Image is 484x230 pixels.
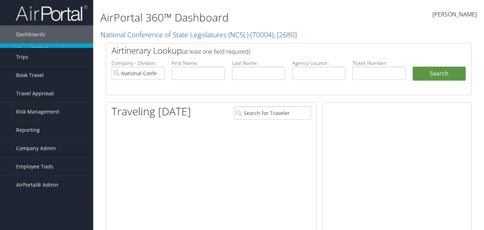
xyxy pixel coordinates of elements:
[16,139,56,157] span: Company Admin
[16,66,44,84] span: Book Travel
[274,30,297,39] span: , [ 2680 ]
[111,59,165,67] label: Company - Division:
[352,59,405,67] label: Ticket Number:
[16,103,59,121] span: Risk Management
[100,30,297,39] a: National Conference of State Legislatures (NCSL)
[234,106,311,120] input: Search for Traveler
[100,10,351,25] h1: AirPortal 360™ Dashboard
[413,67,466,81] button: Search
[432,10,477,18] span: [PERSON_NAME]
[16,5,87,21] img: airportal-logo.png
[111,44,435,57] h2: Airtinerary Lookup
[172,59,225,67] label: First Name:
[232,59,285,67] label: Last Name:
[250,30,274,39] span: ( 70004 )
[16,25,45,43] span: Dashboards
[16,85,54,102] span: Travel Approval
[182,48,250,56] span: (at least one field required)
[292,59,345,67] label: Agency Locator:
[16,158,53,176] span: Employee Tools
[111,104,191,119] h1: Traveling [DATE]
[16,48,28,66] span: Trips
[16,121,40,139] span: Reporting
[432,4,477,26] a: [PERSON_NAME]
[16,176,58,194] span: AirPortal® Admin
